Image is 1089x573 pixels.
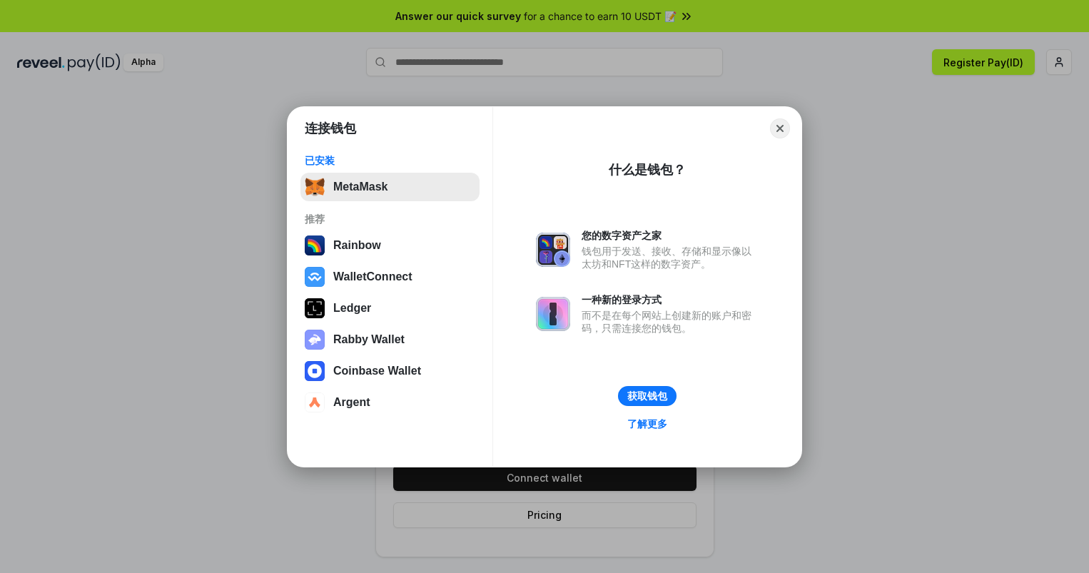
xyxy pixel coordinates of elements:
img: svg+xml,%3Csvg%20width%3D%2228%22%20height%3D%2228%22%20viewBox%3D%220%200%2028%2028%22%20fill%3D... [305,267,325,287]
img: svg+xml,%3Csvg%20width%3D%22120%22%20height%3D%22120%22%20viewBox%3D%220%200%20120%20120%22%20fil... [305,235,325,255]
a: 了解更多 [619,415,676,433]
button: Rabby Wallet [300,325,480,354]
div: Ledger [333,302,371,315]
button: Coinbase Wallet [300,357,480,385]
div: 钱包用于发送、接收、存储和显示像以太坊和NFT这样的数字资产。 [582,245,759,270]
div: 了解更多 [627,417,667,430]
div: Argent [333,396,370,409]
button: Argent [300,388,480,417]
div: MetaMask [333,181,388,193]
button: WalletConnect [300,263,480,291]
div: Rainbow [333,239,381,252]
img: svg+xml,%3Csvg%20xmlns%3D%22http%3A%2F%2Fwww.w3.org%2F2000%2Fsvg%22%20fill%3D%22none%22%20viewBox... [536,233,570,267]
img: svg+xml,%3Csvg%20xmlns%3D%22http%3A%2F%2Fwww.w3.org%2F2000%2Fsvg%22%20width%3D%2228%22%20height%3... [305,298,325,318]
button: 获取钱包 [618,386,677,406]
button: Close [770,118,790,138]
div: WalletConnect [333,270,412,283]
div: Coinbase Wallet [333,365,421,377]
div: 已安装 [305,154,475,167]
div: 您的数字资产之家 [582,229,759,242]
button: MetaMask [300,173,480,201]
div: 什么是钱包？ [609,161,686,178]
button: Rainbow [300,231,480,260]
div: 一种新的登录方式 [582,293,759,306]
img: svg+xml,%3Csvg%20xmlns%3D%22http%3A%2F%2Fwww.w3.org%2F2000%2Fsvg%22%20fill%3D%22none%22%20viewBox... [305,330,325,350]
div: 推荐 [305,213,475,225]
button: Ledger [300,294,480,323]
img: svg+xml,%3Csvg%20fill%3D%22none%22%20height%3D%2233%22%20viewBox%3D%220%200%2035%2033%22%20width%... [305,177,325,197]
img: svg+xml,%3Csvg%20width%3D%2228%22%20height%3D%2228%22%20viewBox%3D%220%200%2028%2028%22%20fill%3D... [305,361,325,381]
img: svg+xml,%3Csvg%20xmlns%3D%22http%3A%2F%2Fwww.w3.org%2F2000%2Fsvg%22%20fill%3D%22none%22%20viewBox... [536,297,570,331]
div: 而不是在每个网站上创建新的账户和密码，只需连接您的钱包。 [582,309,759,335]
div: 获取钱包 [627,390,667,402]
img: svg+xml,%3Csvg%20width%3D%2228%22%20height%3D%2228%22%20viewBox%3D%220%200%2028%2028%22%20fill%3D... [305,392,325,412]
h1: 连接钱包 [305,120,356,137]
div: Rabby Wallet [333,333,405,346]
